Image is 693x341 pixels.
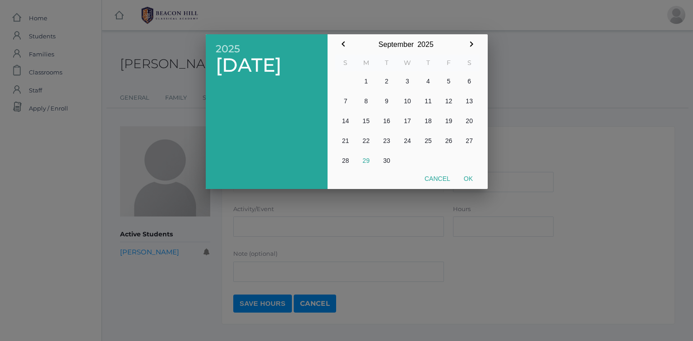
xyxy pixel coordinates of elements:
[397,131,418,151] button: 24
[397,91,418,111] button: 10
[376,71,397,91] button: 2
[418,131,439,151] button: 25
[363,59,369,67] abbr: Monday
[418,91,439,111] button: 11
[439,111,459,131] button: 19
[356,151,377,170] button: 29
[457,170,480,187] button: Ok
[356,111,377,131] button: 15
[356,71,377,91] button: 1
[459,111,480,131] button: 20
[404,59,411,67] abbr: Wednesday
[439,131,459,151] button: 26
[376,91,397,111] button: 9
[376,131,397,151] button: 23
[467,59,471,67] abbr: Saturday
[356,91,377,111] button: 8
[447,59,451,67] abbr: Friday
[459,91,480,111] button: 13
[335,91,356,111] button: 7
[335,131,356,151] button: 21
[459,131,480,151] button: 27
[397,111,418,131] button: 17
[426,59,430,67] abbr: Thursday
[343,59,347,67] abbr: Sunday
[216,55,318,76] span: [DATE]
[376,111,397,131] button: 16
[397,71,418,91] button: 3
[335,111,356,131] button: 14
[418,71,439,91] button: 4
[418,111,439,131] button: 18
[418,170,457,187] button: Cancel
[459,71,480,91] button: 6
[356,131,377,151] button: 22
[216,43,318,55] span: 2025
[376,151,397,170] button: 30
[385,59,388,67] abbr: Tuesday
[335,151,356,170] button: 28
[439,91,459,111] button: 12
[439,71,459,91] button: 5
